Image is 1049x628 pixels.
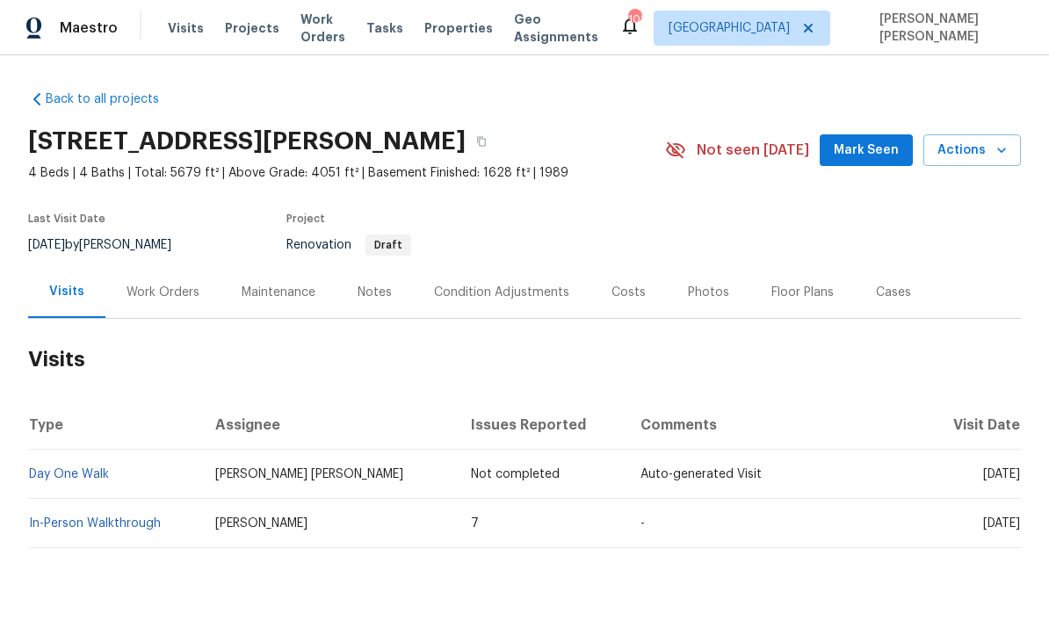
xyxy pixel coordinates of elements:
[471,517,479,530] span: 7
[628,11,640,28] div: 101
[872,11,1023,46] span: [PERSON_NAME] [PERSON_NAME]
[358,284,392,301] div: Notes
[688,284,729,301] div: Photos
[215,468,403,480] span: [PERSON_NAME] [PERSON_NAME]
[514,11,598,46] span: Geo Assignments
[471,468,560,480] span: Not completed
[983,468,1020,480] span: [DATE]
[28,213,105,224] span: Last Visit Date
[834,140,899,162] span: Mark Seen
[820,134,913,167] button: Mark Seen
[876,284,911,301] div: Cases
[457,401,626,450] th: Issues Reported
[28,133,466,150] h2: [STREET_ADDRESS][PERSON_NAME]
[201,401,457,450] th: Assignee
[424,19,493,37] span: Properties
[28,401,201,450] th: Type
[60,19,118,37] span: Maestro
[28,239,65,251] span: [DATE]
[242,284,315,301] div: Maintenance
[366,22,403,34] span: Tasks
[771,284,834,301] div: Floor Plans
[28,90,197,108] a: Back to all projects
[225,19,279,37] span: Projects
[28,164,665,182] span: 4 Beds | 4 Baths | Total: 5679 ft² | Above Grade: 4051 ft² | Basement Finished: 1628 ft² | 1989
[215,517,307,530] span: [PERSON_NAME]
[29,517,161,530] a: In-Person Walkthrough
[697,141,809,159] span: Not seen [DATE]
[669,19,790,37] span: [GEOGRAPHIC_DATA]
[367,240,409,250] span: Draft
[168,19,204,37] span: Visits
[28,319,1021,401] h2: Visits
[924,401,1021,450] th: Visit Date
[286,239,411,251] span: Renovation
[983,517,1020,530] span: [DATE]
[49,283,84,300] div: Visits
[434,284,569,301] div: Condition Adjustments
[29,468,109,480] a: Day One Walk
[300,11,345,46] span: Work Orders
[28,235,192,256] div: by [PERSON_NAME]
[286,213,325,224] span: Project
[127,284,199,301] div: Work Orders
[640,468,762,480] span: Auto-generated Visit
[466,126,497,157] button: Copy Address
[611,284,646,301] div: Costs
[923,134,1021,167] button: Actions
[626,401,924,450] th: Comments
[937,140,1007,162] span: Actions
[640,517,645,530] span: -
